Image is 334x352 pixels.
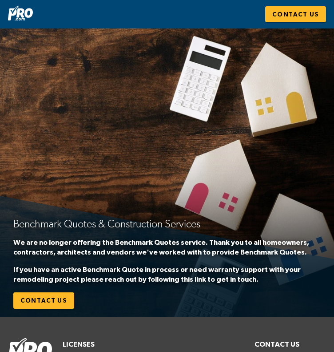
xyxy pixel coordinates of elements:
span: Contact Us [272,9,319,20]
h6: Contact Us [254,338,326,351]
img: Pro.com logo [8,6,33,20]
h2: Benchmark Quotes & Construction Services [13,217,321,231]
a: Contact Us [13,292,74,309]
a: Contact Us [265,6,326,23]
p: If you have an active Benchmark Quote in process or need warranty support with your remodeling pr... [13,265,321,285]
span: Contact Us [20,295,67,306]
p: We are no longer offering the Benchmark Quotes service. Thank you to all homeowners, contractors,... [13,238,321,258]
h6: Licenses [63,338,244,351]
